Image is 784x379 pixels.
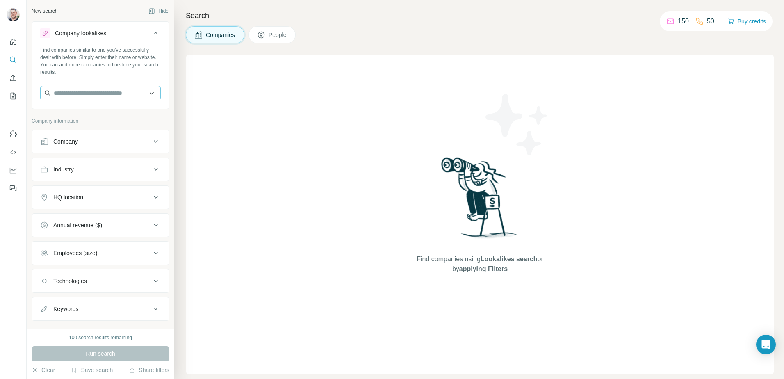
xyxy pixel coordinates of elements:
[32,366,55,374] button: Clear
[481,256,538,263] span: Lookalikes search
[7,8,20,21] img: Avatar
[414,254,545,274] span: Find companies using or by
[32,7,57,15] div: New search
[53,221,102,229] div: Annual revenue ($)
[186,10,774,21] h4: Search
[7,34,20,49] button: Quick start
[756,335,776,354] div: Open Intercom Messenger
[728,16,766,27] button: Buy credits
[53,193,83,201] div: HQ location
[7,145,20,160] button: Use Surfe API
[53,305,78,313] div: Keywords
[32,132,169,151] button: Company
[69,334,132,341] div: 100 search results remaining
[32,271,169,291] button: Technologies
[7,53,20,67] button: Search
[55,29,106,37] div: Company lookalikes
[143,5,174,17] button: Hide
[438,155,523,247] img: Surfe Illustration - Woman searching with binoculars
[7,163,20,178] button: Dashboard
[32,160,169,179] button: Industry
[480,88,554,162] img: Surfe Illustration - Stars
[53,137,78,146] div: Company
[707,16,714,26] p: 50
[206,31,236,39] span: Companies
[40,46,161,76] div: Find companies similar to one you've successfully dealt with before. Simply enter their name or w...
[32,187,169,207] button: HQ location
[7,127,20,142] button: Use Surfe on LinkedIn
[678,16,689,26] p: 150
[32,215,169,235] button: Annual revenue ($)
[53,165,74,174] div: Industry
[7,89,20,103] button: My lists
[7,71,20,85] button: Enrich CSV
[32,243,169,263] button: Employees (size)
[32,117,169,125] p: Company information
[459,265,508,272] span: applying Filters
[269,31,287,39] span: People
[7,181,20,196] button: Feedback
[53,249,97,257] div: Employees (size)
[129,366,169,374] button: Share filters
[53,277,87,285] div: Technologies
[32,299,169,319] button: Keywords
[71,366,113,374] button: Save search
[32,23,169,46] button: Company lookalikes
